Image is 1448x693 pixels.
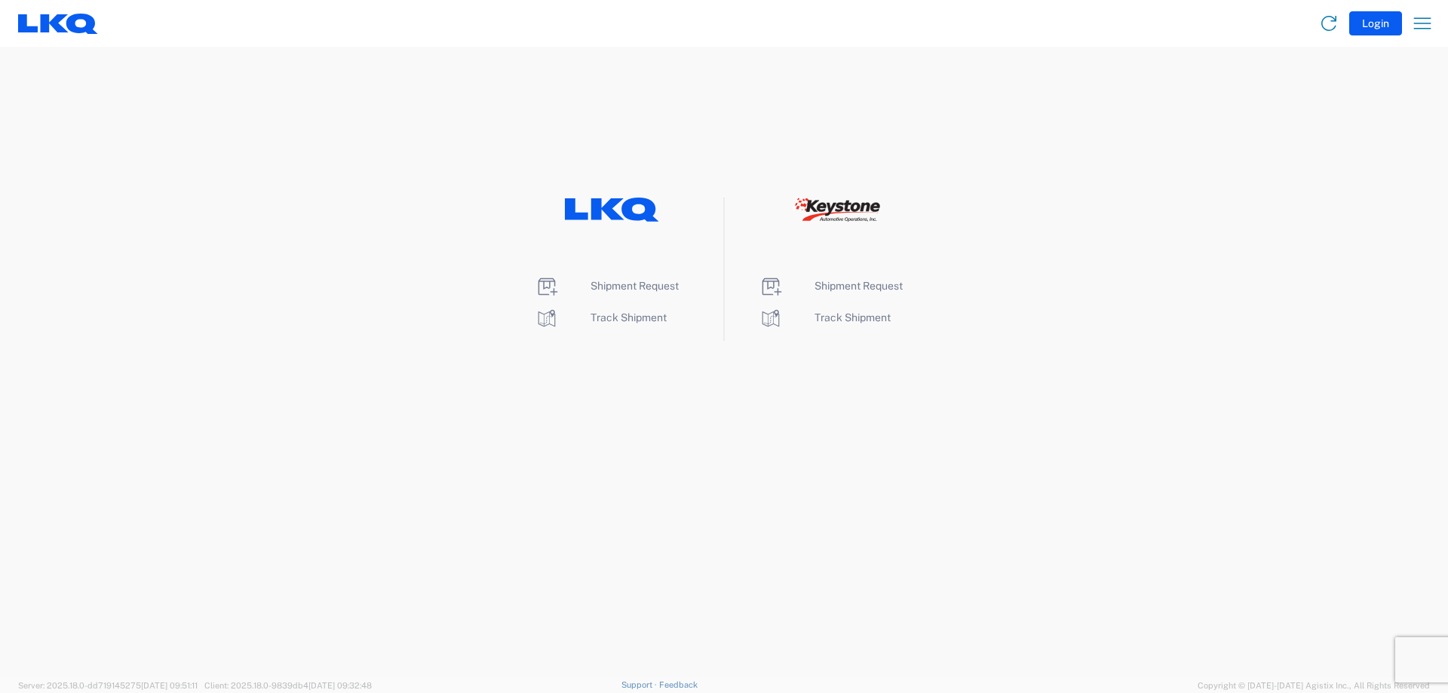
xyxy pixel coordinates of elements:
span: [DATE] 09:32:48 [308,681,372,690]
span: Server: 2025.18.0-dd719145275 [18,681,198,690]
span: Shipment Request [591,280,679,292]
a: Track Shipment [759,311,891,324]
a: Feedback [659,680,698,689]
a: Shipment Request [535,280,679,292]
a: Track Shipment [535,311,667,324]
span: Client: 2025.18.0-9839db4 [204,681,372,690]
a: Support [621,680,659,689]
span: Track Shipment [591,311,667,324]
a: Shipment Request [759,280,903,292]
span: Track Shipment [814,311,891,324]
span: [DATE] 09:51:11 [141,681,198,690]
span: Copyright © [DATE]-[DATE] Agistix Inc., All Rights Reserved [1198,679,1430,692]
span: Shipment Request [814,280,903,292]
button: Login [1349,11,1402,35]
